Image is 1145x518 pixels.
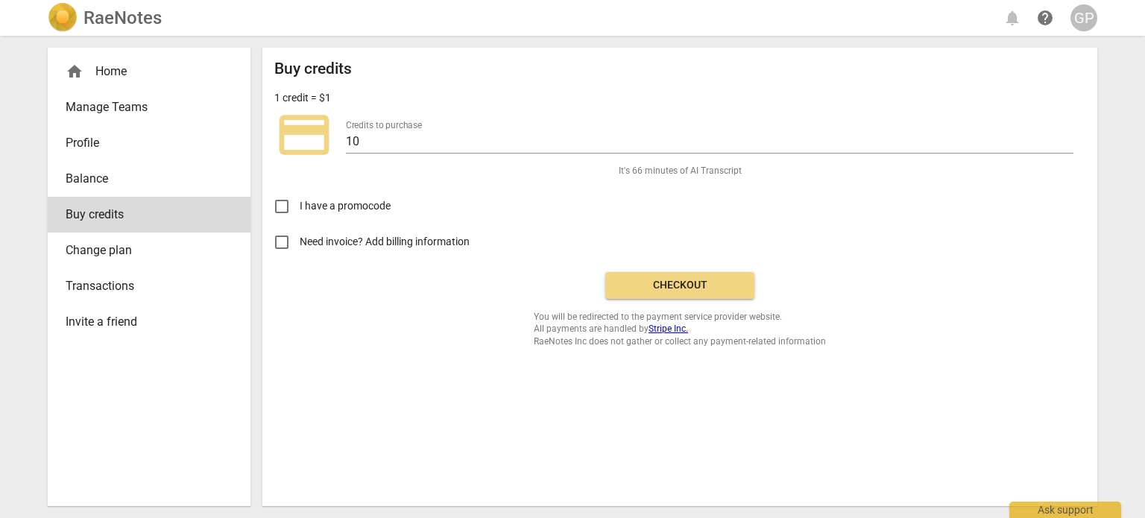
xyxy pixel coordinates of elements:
a: Change plan [48,233,250,268]
div: Home [66,63,221,80]
div: Home [48,54,250,89]
label: Credits to purchase [346,121,422,130]
p: 1 credit = $1 [274,90,331,106]
a: Help [1032,4,1059,31]
span: Balance [66,170,221,188]
span: Profile [66,134,221,152]
a: Invite a friend [48,304,250,340]
h2: RaeNotes [83,7,162,28]
img: Logo [48,3,78,33]
span: Need invoice? Add billing information [300,234,472,250]
span: Invite a friend [66,313,221,331]
a: Buy credits [48,197,250,233]
span: Manage Teams [66,98,221,116]
button: Checkout [605,272,754,299]
a: Balance [48,161,250,197]
a: LogoRaeNotes [48,3,162,33]
a: Transactions [48,268,250,304]
span: Buy credits [66,206,221,224]
span: I have a promocode [300,198,391,214]
span: Checkout [617,278,742,293]
div: Ask support [1009,502,1121,518]
a: Profile [48,125,250,161]
a: Stripe Inc. [649,323,688,334]
span: It's 66 minutes of AI Transcript [619,165,742,177]
button: GP [1070,4,1097,31]
span: home [66,63,83,80]
span: Change plan [66,241,221,259]
h2: Buy credits [274,60,352,78]
span: You will be redirected to the payment service provider website. All payments are handled by RaeNo... [534,311,826,348]
a: Manage Teams [48,89,250,125]
span: Transactions [66,277,221,295]
span: credit_card [274,105,334,165]
span: help [1036,9,1054,27]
